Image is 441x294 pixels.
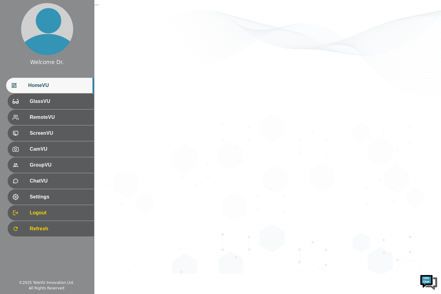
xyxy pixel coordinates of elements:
img: Chat Widget [420,273,438,291]
div: Logout [8,205,94,221]
div: GlassVU [8,94,94,109]
div: Settings [8,189,94,205]
div: GroupVU [8,157,94,173]
img: profile.png [21,3,73,55]
div: All Rights Reserved [29,285,64,291]
span: GroupVU [30,161,89,169]
span: RemoteVU [30,114,89,121]
div: ChatVU [8,173,94,189]
div: Welcome Dr. [30,58,64,66]
div: ScreenVU [8,126,94,141]
span: Refresh [30,225,89,232]
span: Settings [30,193,89,201]
span: HomeVU [28,82,89,89]
div: CamVU [8,141,94,157]
div: Refresh [8,221,94,236]
span: ScreenVU [30,130,89,137]
span: ChatVU [30,177,89,185]
span: CamVU [30,145,89,153]
div: HomeVU [6,78,94,93]
div: © 2025 TeleVU Innovation Ltd. [19,280,74,285]
div: RemoteVU [8,110,94,125]
span: Logout [30,209,89,217]
span: GlassVU [30,98,89,105]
